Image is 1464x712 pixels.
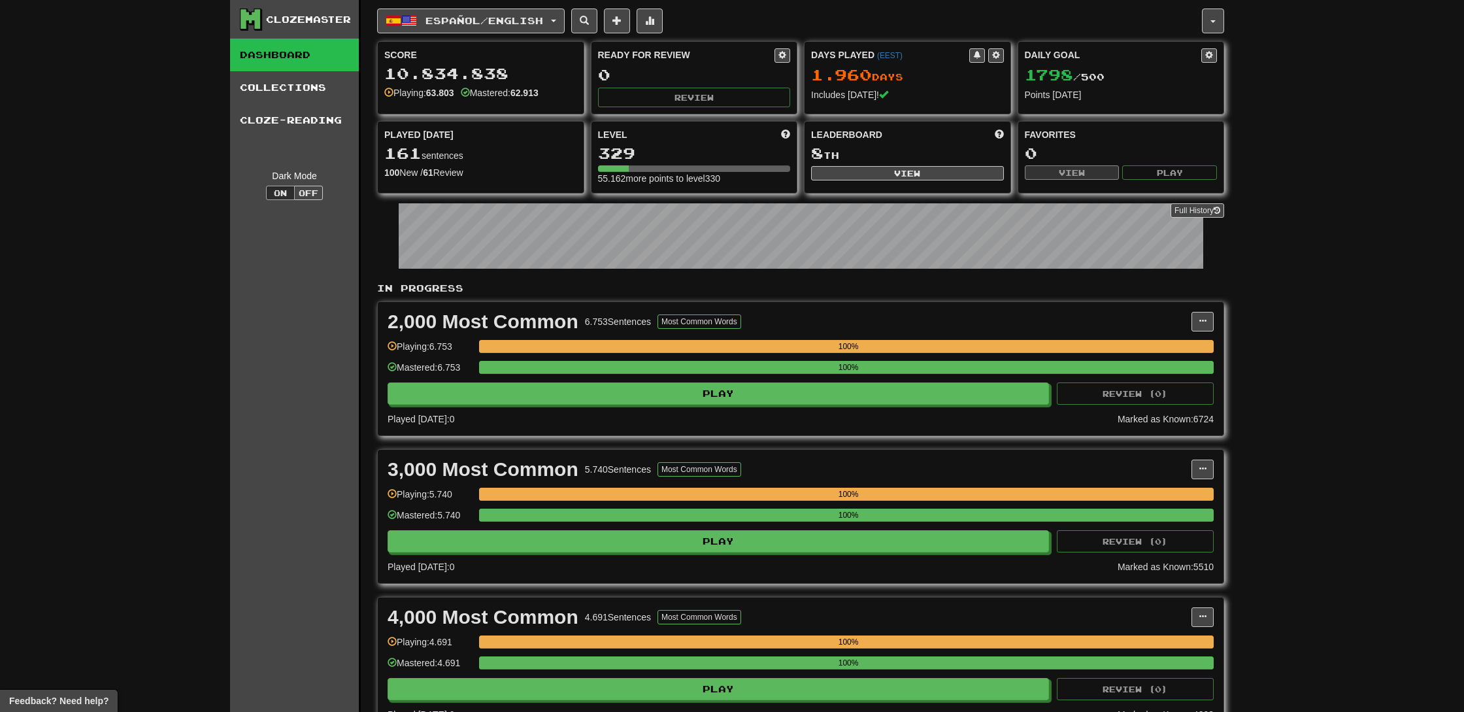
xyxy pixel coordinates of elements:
[230,71,359,104] a: Collections
[598,172,791,185] div: 55.162 more points to level 330
[585,463,651,476] div: 5.740 Sentences
[230,39,359,71] a: Dashboard
[388,562,454,572] span: Played [DATE]: 0
[585,611,651,624] div: 4.691 Sentences
[388,509,473,530] div: Mastered: 5.740
[657,462,741,477] button: Most Common Words
[384,86,454,99] div: Playing:
[377,8,565,33] button: Español/English
[483,509,1214,522] div: 100%
[388,530,1049,552] button: Play
[9,694,108,707] span: Open feedback widget
[425,15,543,26] span: Español / English
[598,67,791,83] div: 0
[1025,88,1218,101] div: Points [DATE]
[1025,165,1120,180] button: View
[388,340,473,362] div: Playing: 6.753
[1118,413,1214,426] div: Marked as Known: 6724
[1025,71,1105,82] span: / 500
[811,166,1004,180] button: View
[604,8,630,33] button: Add sentence to collection
[1057,530,1214,552] button: Review (0)
[781,128,790,141] span: Score more points to level up
[461,86,539,99] div: Mastered:
[294,186,323,200] button: Off
[1025,128,1218,141] div: Favorites
[426,88,454,98] strong: 63.803
[598,88,791,107] button: Review
[585,315,651,328] div: 6.753 Sentences
[637,8,663,33] button: More stats
[1025,65,1073,84] span: 1798
[384,48,577,61] div: Score
[388,361,473,382] div: Mastered: 6.753
[266,13,351,26] div: Clozemaster
[1122,165,1217,180] button: Play
[598,48,775,61] div: Ready for Review
[811,67,1004,84] div: Day s
[384,128,454,141] span: Played [DATE]
[811,145,1004,162] div: th
[377,282,1224,295] p: In Progress
[1025,145,1218,161] div: 0
[483,361,1214,374] div: 100%
[811,128,882,141] span: Leaderboard
[388,460,578,479] div: 3,000 Most Common
[995,128,1004,141] span: This week in points, UTC
[230,104,359,137] a: Cloze-Reading
[811,88,1004,101] div: Includes [DATE]!
[811,144,823,162] span: 8
[1118,560,1214,573] div: Marked as Known: 5510
[657,314,741,329] button: Most Common Words
[483,656,1214,670] div: 100%
[811,48,969,61] div: Days Played
[510,88,539,98] strong: 62.913
[483,488,1214,501] div: 100%
[1025,48,1202,63] div: Daily Goal
[384,144,422,162] span: 161
[1171,203,1224,218] a: Full History
[388,656,473,678] div: Mastered: 4.691
[571,8,597,33] button: Search sentences
[388,382,1049,405] button: Play
[266,186,295,200] button: On
[877,51,903,60] a: (EEST)
[388,678,1049,700] button: Play
[384,166,577,179] div: New / Review
[388,414,454,424] span: Played [DATE]: 0
[423,167,433,178] strong: 61
[1057,382,1214,405] button: Review (0)
[384,65,577,82] div: 10.834.838
[483,636,1214,649] div: 100%
[388,488,473,509] div: Playing: 5.740
[388,312,578,331] div: 2,000 Most Common
[388,636,473,657] div: Playing: 4.691
[384,145,577,162] div: sentences
[240,169,349,182] div: Dark Mode
[598,128,627,141] span: Level
[483,340,1214,353] div: 100%
[598,145,791,161] div: 329
[811,65,872,84] span: 1.960
[657,610,741,624] button: Most Common Words
[1057,678,1214,700] button: Review (0)
[388,607,578,627] div: 4,000 Most Common
[384,167,399,178] strong: 100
